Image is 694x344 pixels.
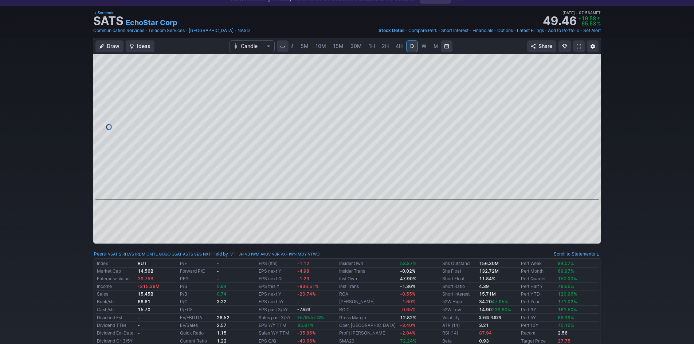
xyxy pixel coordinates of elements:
td: Market Cap [95,268,136,275]
a: ASTS [183,250,193,258]
td: Insider Own [338,260,399,268]
b: 2.56 [558,330,568,336]
a: VTWO [308,250,319,258]
span: Ideas [137,43,150,50]
span: 68.39% [558,315,574,320]
span: -40.66% [297,338,316,344]
span: 1H [369,43,375,49]
b: 14.56B [138,268,153,274]
span: Latest Filings [517,28,544,33]
b: - [138,323,140,328]
span: • [514,27,516,34]
td: [PERSON_NAME] [338,298,399,306]
td: Cash/sh [95,306,136,314]
b: 4.39 [479,284,489,289]
td: Perf Week [519,260,556,268]
span: 10M [315,43,326,49]
td: P/E [179,260,215,268]
td: Perf Quarter [519,275,556,283]
a: Set Alert [583,27,601,34]
span: -4.98 [297,268,309,274]
span: [DATE] 07:56AM ET [562,9,601,16]
button: Interval [277,40,289,52]
a: 27.75 [558,338,571,344]
span: -836.51% [297,284,319,289]
span: -1.12 [297,261,309,266]
span: 161.50% [558,307,577,312]
span: M [434,43,438,49]
b: 68.61 [138,299,150,304]
button: Ideas [126,40,154,52]
a: NXT [203,250,211,258]
a: D [406,40,418,52]
a: VB [245,250,250,258]
button: Range [441,40,452,52]
a: GOGO [159,250,170,258]
b: 34.20 [479,299,508,304]
span: • [545,27,547,34]
span: Stock Detail [379,28,404,33]
span: 5M [301,43,309,49]
span: 171.02% [558,299,577,304]
span: 47.95% [492,299,508,304]
b: 0.93 [479,338,489,344]
span: 0.74 [217,291,227,297]
a: Compare Perf. [408,27,437,34]
td: Inst Trans [338,283,399,290]
span: Compare Perf. [408,28,437,33]
td: Shs Float [441,268,478,275]
a: Stock Detail [379,27,404,34]
td: 52W High [441,298,478,306]
a: IJH [238,250,244,258]
span: 120.96% [558,291,577,297]
span: W [422,43,427,49]
a: 2H [379,40,392,52]
span: 2H [382,43,389,49]
span: • [469,27,472,34]
a: 11.84% [479,276,495,281]
a: Short Interest [442,291,470,297]
a: VSAT [108,250,118,258]
td: P/FCF [179,306,215,314]
a: 15.71M [479,291,496,297]
span: -1.23 [297,276,309,281]
a: SES [194,250,202,258]
td: EPS next Y [257,290,295,298]
td: P/B [179,290,215,298]
div: | : [211,250,319,258]
td: Perf 3Y [519,306,556,314]
a: Short Interest [441,27,468,34]
td: EPS next Y [257,268,295,275]
td: Forward P/E [179,268,215,275]
td: EPS next 5Y [257,298,295,306]
b: 12.82% [400,315,416,320]
td: EPS (ttm) [257,260,295,268]
a: VBR [272,250,279,258]
a: 15M [330,40,347,52]
span: 78.55% [558,284,574,289]
td: Book/sh [95,298,136,306]
b: -1.36% [400,284,416,289]
td: ROIC [338,306,399,314]
b: - [217,261,219,266]
a: Fullscreen [573,40,585,52]
td: Sales Y/Y TTM [257,329,295,337]
span: 39.75B [138,276,153,281]
b: 3.22 [217,299,227,304]
span: 53.02% [311,316,324,320]
span: 65.53 [581,20,596,27]
a: 4H [392,40,406,52]
a: VTI [230,250,236,258]
a: Add to Portfolio [548,27,579,34]
b: - [297,299,299,304]
td: Insider Trans [338,268,399,275]
a: 1H [365,40,378,52]
small: 3.98% 4.92% [479,316,501,320]
td: EPS this Y [257,283,295,290]
span: -315.38M [138,284,160,289]
b: - [217,268,219,274]
span: • [185,27,188,34]
a: [GEOGRAPHIC_DATA] [189,27,234,34]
